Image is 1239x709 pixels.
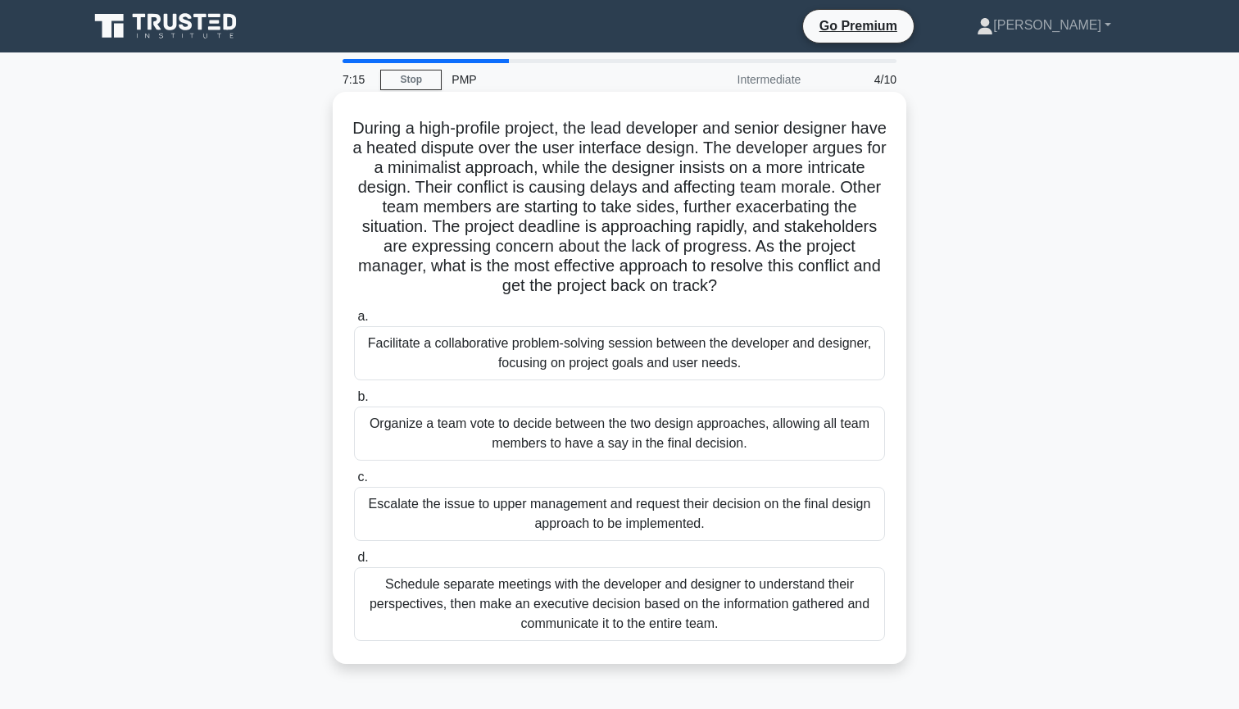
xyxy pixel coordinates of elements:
span: b. [357,389,368,403]
a: Stop [380,70,442,90]
div: Facilitate a collaborative problem-solving session between the developer and designer, focusing o... [354,326,885,380]
div: Organize a team vote to decide between the two design approaches, allowing all team members to ha... [354,407,885,461]
h5: During a high-profile project, the lead developer and senior designer have a heated dispute over ... [352,118,887,297]
div: Intermediate [667,63,810,96]
div: PMP [442,63,667,96]
div: Schedule separate meetings with the developer and designer to understand their perspectives, then... [354,567,885,641]
a: [PERSON_NAME] [937,9,1150,42]
div: 7:15 [333,63,380,96]
span: d. [357,550,368,564]
div: Escalate the issue to upper management and request their decision on the final design approach to... [354,487,885,541]
span: c. [357,470,367,484]
a: Go Premium [810,16,907,36]
span: a. [357,309,368,323]
div: 4/10 [810,63,906,96]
